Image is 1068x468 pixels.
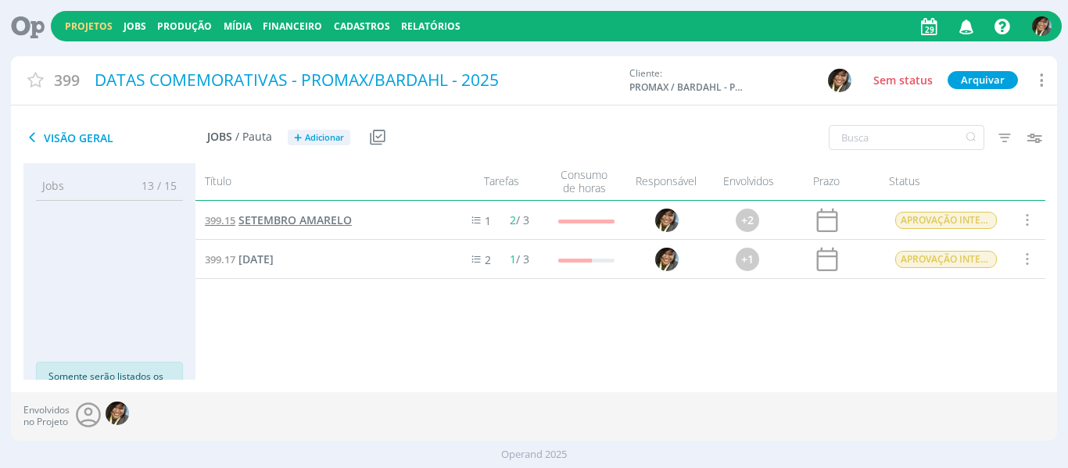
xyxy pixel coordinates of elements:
span: Visão Geral [23,128,207,147]
span: 13 / 15 [130,177,177,194]
img: S [828,69,851,92]
div: Status [866,168,1006,195]
input: Busca [829,125,984,150]
button: Arquivar [948,71,1018,89]
div: Título [195,168,444,195]
div: Consumo de horas [545,168,623,195]
span: Jobs [42,177,64,194]
a: Jobs [124,20,146,33]
span: 399.17 [205,252,235,266]
button: Sem status [869,71,937,90]
a: Mídia [224,20,252,33]
button: S [827,68,852,93]
span: / 3 [510,213,529,227]
span: PROMAX / BARDAHL - PROMAX PRODUTOS MÁXIMOS S/A INDÚSTRIA E COMÉRCIO [629,80,747,95]
a: Financeiro [263,20,322,33]
a: Produção [157,20,212,33]
div: Responsável [623,168,709,195]
span: 2 [485,252,491,267]
div: Tarefas [443,168,545,195]
div: DATAS COMEMORATIVAS - PROMAX/BARDAHL - 2025 [89,63,621,98]
button: +Adicionar [288,130,350,146]
button: Cadastros [329,20,395,33]
div: Envolvidos [709,168,787,195]
span: 399.15 [205,213,235,227]
button: Produção [152,20,217,33]
span: APROVAÇÃO INTERNA [894,251,996,268]
button: Mídia [219,20,256,33]
span: Envolvidos no Projeto [23,405,70,427]
span: 2 [510,213,516,227]
img: S [654,209,678,232]
span: 1 [485,213,491,228]
span: Jobs [207,130,232,144]
a: 399.15SETEMBRO AMARELO [205,212,352,229]
span: 1 [510,252,516,266]
button: Financeiro [258,20,327,33]
button: S [1031,13,1052,40]
div: Prazo [787,168,866,195]
span: Cadastros [334,20,390,33]
p: Somente serão listados os documentos que você possui permissão [48,370,170,412]
span: [DATE] [238,252,274,266]
span: / Pauta [235,130,272,144]
img: S [106,402,129,425]
button: Projetos [60,20,117,33]
span: Adicionar [305,133,344,143]
div: +1 [735,248,758,271]
span: / 3 [510,252,529,266]
div: +2 [735,209,758,232]
img: S [1032,16,1052,36]
a: Relatórios [401,20,461,33]
img: S [654,248,678,271]
div: Cliente: [629,66,876,95]
span: 399 [54,69,80,91]
span: APROVAÇÃO INTERNA [894,212,996,229]
a: 399.17[DATE] [205,251,274,268]
button: Jobs [119,20,151,33]
span: Sem status [873,73,933,88]
button: Relatórios [396,20,465,33]
span: + [294,130,302,146]
a: Projetos [65,20,113,33]
span: SETEMBRO AMARELO [238,213,352,227]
